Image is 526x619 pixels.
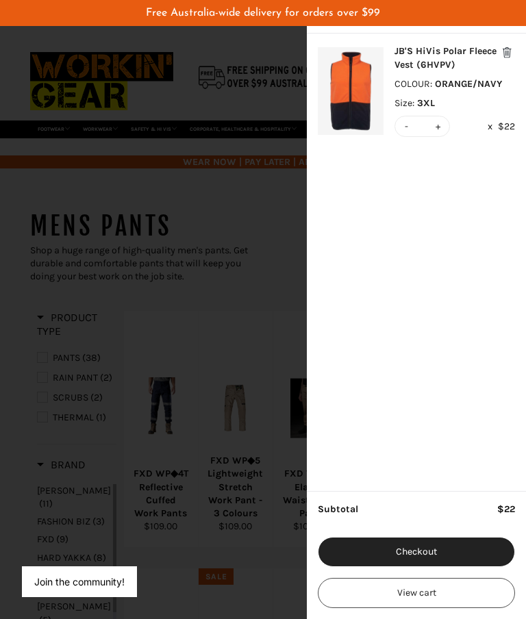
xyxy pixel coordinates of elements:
span: ORANGE/NAVY [435,77,502,91]
img: JB'S HiVis Polar Fleece Vest (6HVPV) [318,47,384,135]
span: 3XL [417,97,435,110]
span: x [488,121,492,132]
button: + [433,116,442,136]
button: Checkout [318,537,515,567]
span: Free Australia-wide delivery for orders over $99 [146,8,380,18]
button: View cart [318,578,515,608]
button: - [402,116,412,136]
a: JB'S HiVis Polar Fleece Vest (6HVPV) [394,45,515,77]
button: Remove This Item [499,45,515,61]
span: $22 [497,503,515,515]
span: COLOUR : [394,77,432,91]
button: Join the community! [34,576,125,588]
div: JB'S HiVis Polar Fleece Vest (6HVPV) [394,45,515,72]
span: $22 [498,121,515,132]
span: Subtotal [318,503,358,516]
input: Item quantity [412,116,433,136]
span: Size : [394,97,414,110]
